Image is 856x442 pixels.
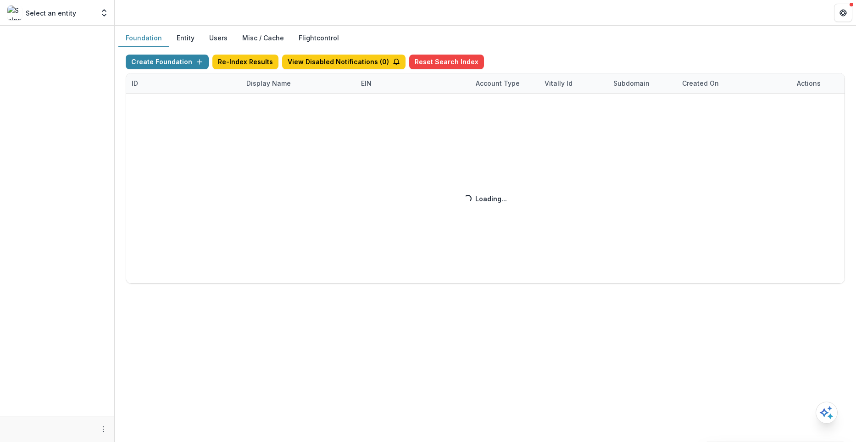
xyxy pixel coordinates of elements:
button: Foundation [118,29,169,47]
button: Misc / Cache [235,29,291,47]
button: More [98,424,109,435]
button: Get Help [834,4,852,22]
img: Select an entity [7,6,22,20]
button: Open entity switcher [98,4,111,22]
p: Select an entity [26,8,76,18]
button: Entity [169,29,202,47]
button: Open AI Assistant [816,402,838,424]
button: Users [202,29,235,47]
a: Flightcontrol [299,33,339,43]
